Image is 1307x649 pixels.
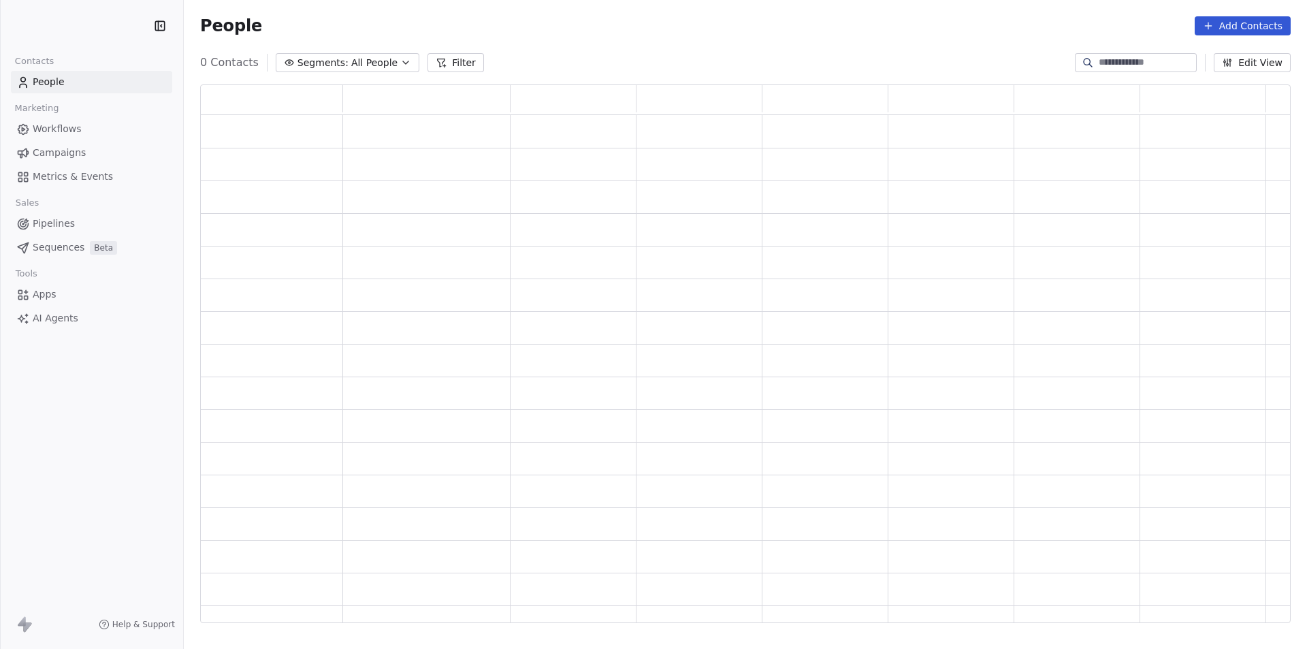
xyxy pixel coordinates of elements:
[11,283,172,306] a: Apps
[33,122,82,136] span: Workflows
[11,142,172,164] a: Campaigns
[9,51,60,72] span: Contacts
[33,240,84,255] span: Sequences
[10,264,43,284] span: Tools
[33,287,57,302] span: Apps
[33,217,75,231] span: Pipelines
[11,212,172,235] a: Pipelines
[427,53,484,72] button: Filter
[11,118,172,140] a: Workflows
[112,619,175,630] span: Help & Support
[351,56,398,70] span: All People
[33,311,78,326] span: AI Agents
[33,170,113,184] span: Metrics & Events
[11,236,172,259] a: SequencesBeta
[9,98,65,118] span: Marketing
[10,193,45,213] span: Sales
[297,56,349,70] span: Segments:
[200,16,262,36] span: People
[33,146,86,160] span: Campaigns
[200,54,259,71] span: 0 Contacts
[11,307,172,330] a: AI Agents
[11,71,172,93] a: People
[11,165,172,188] a: Metrics & Events
[33,75,65,89] span: People
[1195,16,1291,35] button: Add Contacts
[99,619,175,630] a: Help & Support
[90,241,117,255] span: Beta
[1214,53,1291,72] button: Edit View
